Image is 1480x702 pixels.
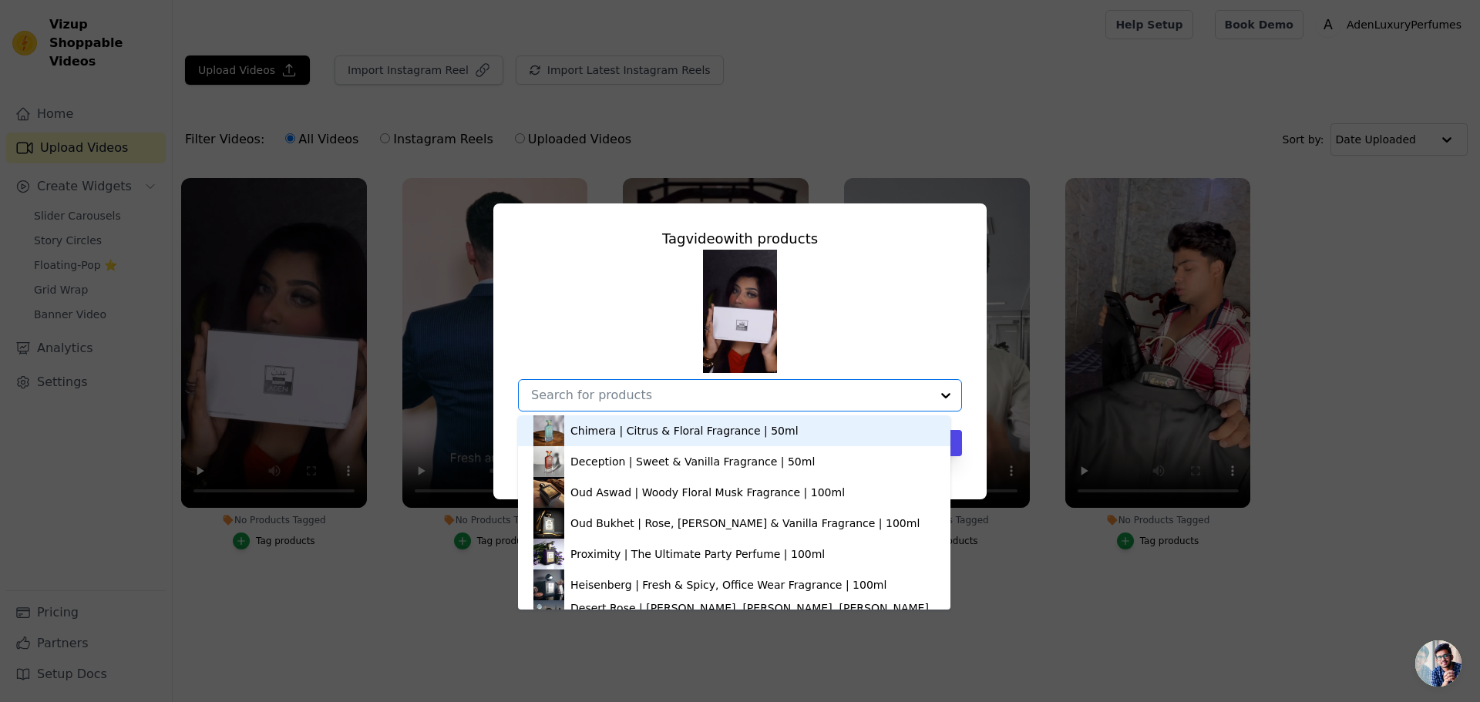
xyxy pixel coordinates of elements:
[518,228,962,250] div: Tag video with products
[1415,640,1461,687] a: Open chat
[533,446,564,477] img: product thumbnail
[570,546,825,562] div: Proximity | The Ultimate Party Perfume | 100ml
[531,388,930,402] input: Search for products
[533,477,564,508] img: product thumbnail
[533,600,564,631] img: product thumbnail
[570,600,935,631] div: Desert Rose | [PERSON_NAME], [PERSON_NAME], [PERSON_NAME], Rich Royal Fragrance | 100ml
[570,516,920,531] div: Oud Bukhet | Rose, [PERSON_NAME] & Vanilla Fragrance | 100ml
[570,423,799,438] div: Chimera | Citrus & Floral Fragrance | 50ml
[533,508,564,539] img: product thumbnail
[570,454,815,469] div: Deception | Sweet & Vanilla Fragrance | 50ml
[533,415,564,446] img: product thumbnail
[570,577,886,593] div: Heisenberg | Fresh & Spicy, Office Wear Fragrance | 100ml
[570,485,845,500] div: Oud Aswad | Woody Floral Musk Fragrance | 100ml
[533,569,564,600] img: product thumbnail
[703,250,777,373] img: tn-36ceb5350a274151a6edd1e723b9db4f.png
[533,539,564,569] img: product thumbnail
